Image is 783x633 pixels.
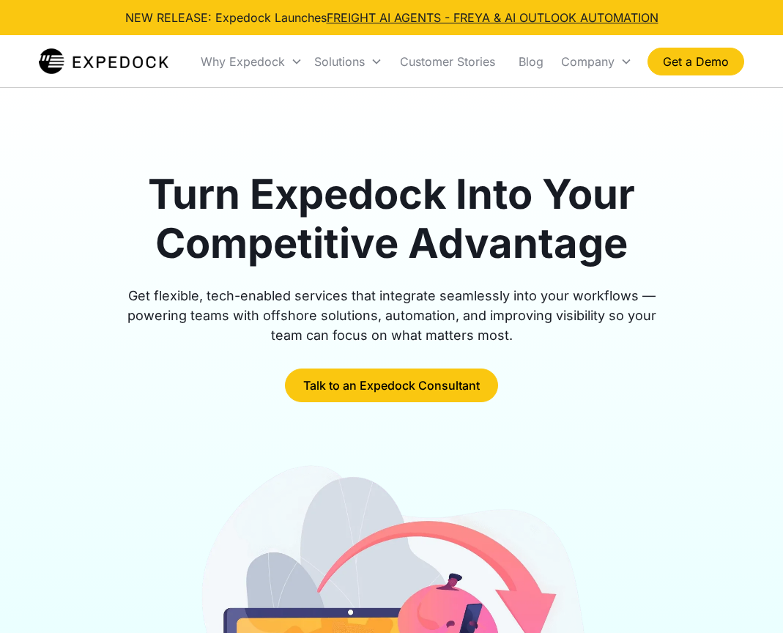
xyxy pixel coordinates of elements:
div: Why Expedock [201,54,285,69]
a: Talk to an Expedock Consultant [285,369,498,402]
div: Company [561,54,615,69]
div: Solutions [314,54,365,69]
div: Why Expedock [195,37,308,86]
a: Blog [507,37,555,86]
h1: Turn Expedock Into Your Competitive Advantage [111,170,673,268]
div: Solutions [308,37,388,86]
div: Company [555,37,638,86]
a: home [39,47,168,76]
div: NEW RELEASE: Expedock Launches [125,9,658,26]
a: Get a Demo [647,48,744,75]
a: FREIGHT AI AGENTS - FREYA & AI OUTLOOK AUTOMATION [327,10,658,25]
a: Customer Stories [388,37,507,86]
img: Expedock Logo [39,47,168,76]
div: Get flexible, tech-enabled services that integrate seamlessly into your workflows — powering team... [111,286,673,345]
